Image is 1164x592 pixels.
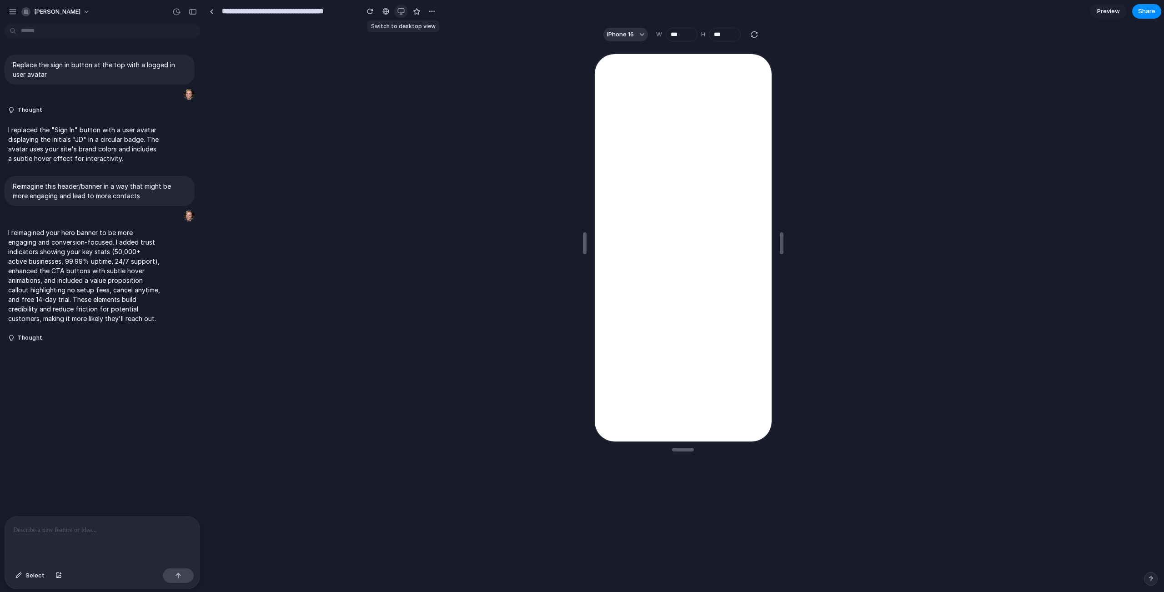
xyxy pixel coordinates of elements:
[25,571,45,580] span: Select
[1132,4,1161,19] button: Share
[13,60,186,79] p: Replace the sign in button at the top with a logged in user avatar
[656,30,662,39] label: W
[1138,7,1155,16] span: Share
[603,28,648,41] button: iPhone 16
[367,20,439,32] div: Switch to desktop view
[607,30,634,39] span: iPhone 16
[11,568,49,583] button: Select
[13,181,186,201] p: Reimagine this header/banner in a way that might be more engaging and lead to more contacts
[8,125,160,163] p: I replaced the "Sign In" button with a user avatar displaying the initials "JD" in a circular bad...
[1097,7,1120,16] span: Preview
[1090,4,1127,19] a: Preview
[701,30,705,39] label: H
[34,7,80,16] span: [PERSON_NAME]
[8,228,160,323] p: I reimagined your hero banner to be more engaging and conversion-focused. I added trust indicator...
[18,5,95,19] button: [PERSON_NAME]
